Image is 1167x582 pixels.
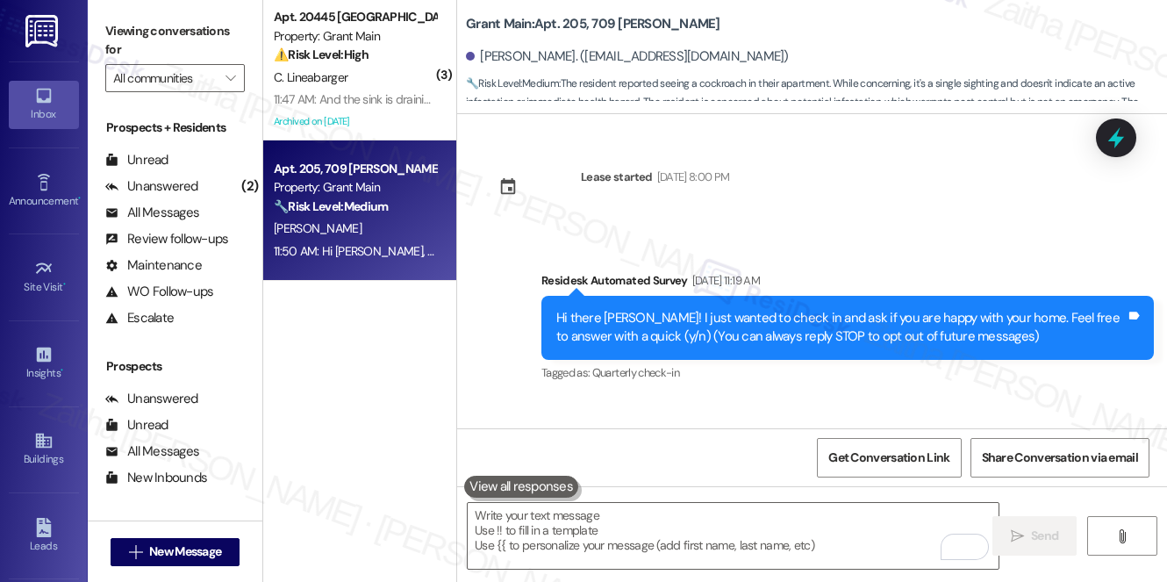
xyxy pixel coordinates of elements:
[105,256,202,275] div: Maintenance
[105,18,245,64] label: Viewing conversations for
[970,438,1149,478] button: Share Conversation via email
[25,15,61,47] img: ResiDesk Logo
[1115,529,1128,543] i: 
[817,438,961,478] button: Get Conversation Link
[466,76,559,90] strong: 🔧 Risk Level: Medium
[592,365,679,380] span: Quarterly check-in
[274,220,362,236] span: [PERSON_NAME]
[274,178,436,197] div: Property: Grant Main
[105,204,199,222] div: All Messages
[226,71,235,85] i: 
[274,8,436,26] div: Apt. 20445 [GEOGRAPHIC_DATA], 20445 [GEOGRAPHIC_DATA]
[88,518,262,536] div: Residents
[274,27,436,46] div: Property: Grant Main
[992,516,1078,556] button: Send
[113,64,217,92] input: All communities
[105,390,198,408] div: Unanswered
[105,283,213,301] div: WO Follow-ups
[688,271,760,290] div: [DATE] 11:19 AM
[828,449,949,467] span: Get Conversation Link
[653,168,730,186] div: [DATE] 8:00 PM
[272,111,438,133] div: Archived on [DATE]
[556,309,1126,347] div: Hi there [PERSON_NAME]! I just wanted to check in and ask if you are happy with your home. Feel f...
[9,426,79,473] a: Buildings
[105,309,174,327] div: Escalate
[9,81,79,128] a: Inbox
[9,513,79,560] a: Leads
[1011,529,1024,543] i: 
[61,364,63,377] span: •
[105,177,198,196] div: Unanswered
[466,75,1167,131] span: : The resident reported seeing a cockroach in their apartment. While concerning, it's a single si...
[111,538,240,566] button: New Message
[9,254,79,301] a: Site Visit •
[78,192,81,205] span: •
[274,198,388,214] strong: 🔧 Risk Level: Medium
[88,119,262,137] div: Prospects + Residents
[274,243,1011,259] div: 11:50 AM: Hi [PERSON_NAME], thank you for allowing the team to enter your home. If you need anyth...
[541,360,1154,385] div: Tagged as:
[468,503,999,569] textarea: To enrich screen reader interactions, please activate Accessibility in Grammarly extension settings
[982,449,1138,467] span: Share Conversation via email
[105,230,228,248] div: Review follow-ups
[129,545,142,559] i: 
[105,416,168,435] div: Unread
[274,47,369,62] strong: ⚠️ Risk Level: High
[105,469,207,487] div: New Inbounds
[581,168,653,186] div: Lease started
[274,160,436,178] div: Apt. 205, 709 [PERSON_NAME]
[237,173,262,200] div: (2)
[63,278,66,291] span: •
[1031,527,1058,545] span: Send
[274,69,347,85] span: C. Lineabarger
[466,47,789,66] div: [PERSON_NAME]. ([EMAIL_ADDRESS][DOMAIN_NAME])
[88,357,262,376] div: Prospects
[9,340,79,387] a: Insights •
[105,151,168,169] div: Unread
[541,271,1154,296] div: Residesk Automated Survey
[274,91,555,107] div: 11:47 AM: And the sink is draining slowly in the bathroom
[149,542,221,561] span: New Message
[105,442,199,461] div: All Messages
[466,15,720,33] b: Grant Main: Apt. 205, 709 [PERSON_NAME]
